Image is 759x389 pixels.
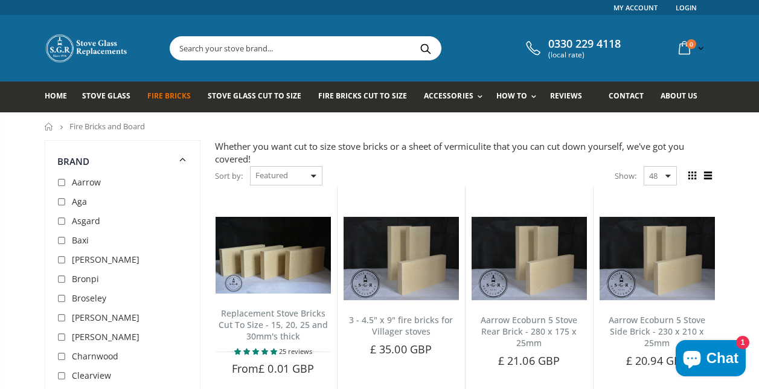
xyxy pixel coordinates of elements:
[686,169,699,182] span: Grid view
[550,82,591,112] a: Reviews
[687,39,696,49] span: 0
[147,82,200,112] a: Fire Bricks
[548,37,621,51] span: 0330 229 4118
[72,176,101,188] span: Aarrow
[45,82,76,112] a: Home
[57,155,90,167] span: Brand
[472,217,587,300] img: Aarrow Ecoburn 5 Stove Rear Brick
[498,353,560,368] span: £ 21.06 GBP
[72,215,100,227] span: Asgard
[72,331,139,342] span: [PERSON_NAME]
[215,140,715,166] div: Whether you want cut to size stove bricks or a sheet of vermiculite that you can cut down yoursel...
[45,123,54,130] a: Home
[72,196,87,207] span: Aga
[208,82,310,112] a: Stove Glass Cut To Size
[147,91,191,101] span: Fire Bricks
[481,314,577,349] a: Aarrow Ecoburn 5 Stove Rear Brick - 280 x 175 x 25mm
[370,342,432,356] span: £ 35.00 GBP
[550,91,582,101] span: Reviews
[208,91,301,101] span: Stove Glass Cut To Size
[609,82,653,112] a: Contact
[45,91,67,101] span: Home
[219,307,328,342] a: Replacement Stove Bricks Cut To Size - 15, 20, 25 and 30mm's thick
[661,82,706,112] a: About us
[609,314,705,349] a: Aarrow Ecoburn 5 Stove Side Brick - 230 x 210 x 25mm
[548,51,621,59] span: (local rate)
[215,166,243,187] span: Sort by:
[661,91,697,101] span: About us
[72,273,99,285] span: Bronpi
[279,347,312,356] span: 25 reviews
[412,37,440,60] button: Search
[234,347,279,356] span: 4.80 stars
[349,314,453,337] a: 3 - 4.5" x 9" fire bricks for Villager stoves
[496,82,542,112] a: How To
[82,82,139,112] a: Stove Glass
[344,217,459,300] img: 3 - 4.5" x 9" fire bricks for Villager stoves
[672,340,749,379] inbox-online-store-chat: Shopify online store chat
[674,36,706,60] a: 0
[72,370,111,381] span: Clearview
[170,37,576,60] input: Search your stove brand...
[626,353,688,368] span: £ 20.94 GBP
[72,254,139,265] span: [PERSON_NAME]
[72,234,89,246] span: Baxi
[69,121,145,132] span: Fire Bricks and Board
[702,169,715,182] span: List view
[615,166,636,185] span: Show:
[72,350,118,362] span: Charnwood
[318,91,407,101] span: Fire Bricks Cut To Size
[232,361,314,376] span: From
[82,91,130,101] span: Stove Glass
[496,91,527,101] span: How To
[258,361,314,376] span: £ 0.01 GBP
[216,217,331,294] img: Replacement Stove Bricks Cut To Size - 15, 20, 25 and 30mm's thick
[72,312,139,323] span: [PERSON_NAME]
[609,91,644,101] span: Contact
[45,33,129,63] img: Stove Glass Replacement
[424,91,473,101] span: Accessories
[424,82,488,112] a: Accessories
[318,82,416,112] a: Fire Bricks Cut To Size
[600,217,715,300] img: Aarrow Ecoburn 5 Stove Side Brick
[72,292,106,304] span: Broseley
